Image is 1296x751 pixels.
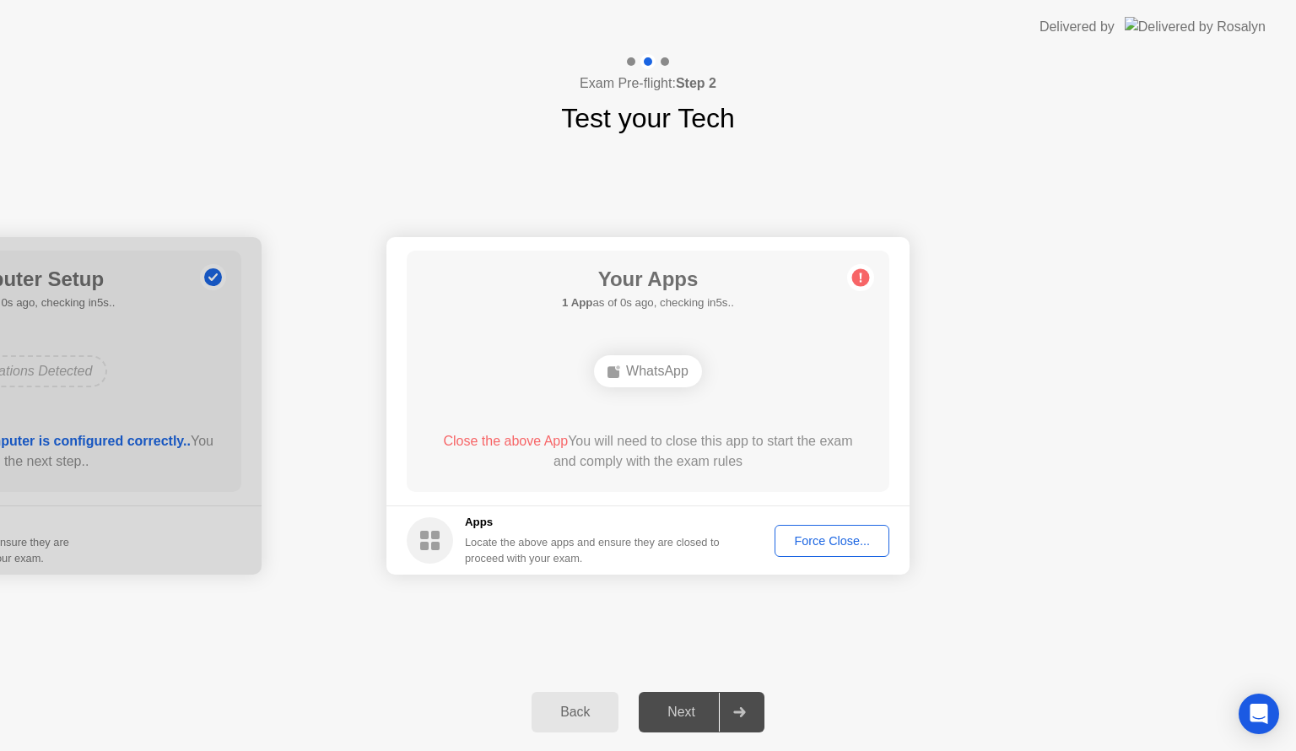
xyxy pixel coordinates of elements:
[780,534,883,548] div: Force Close...
[537,705,613,720] div: Back
[594,355,702,387] div: WhatsApp
[1039,17,1115,37] div: Delivered by
[561,98,735,138] h1: Test your Tech
[1239,694,1279,734] div: Open Intercom Messenger
[639,692,764,732] button: Next
[644,705,719,720] div: Next
[562,296,592,309] b: 1 App
[775,525,889,557] button: Force Close...
[431,431,866,472] div: You will need to close this app to start the exam and comply with the exam rules
[443,434,568,448] span: Close the above App
[1125,17,1266,36] img: Delivered by Rosalyn
[580,73,716,94] h4: Exam Pre-flight:
[562,264,734,294] h1: Your Apps
[465,534,721,566] div: Locate the above apps and ensure they are closed to proceed with your exam.
[562,294,734,311] h5: as of 0s ago, checking in5s..
[676,76,716,90] b: Step 2
[465,514,721,531] h5: Apps
[532,692,618,732] button: Back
